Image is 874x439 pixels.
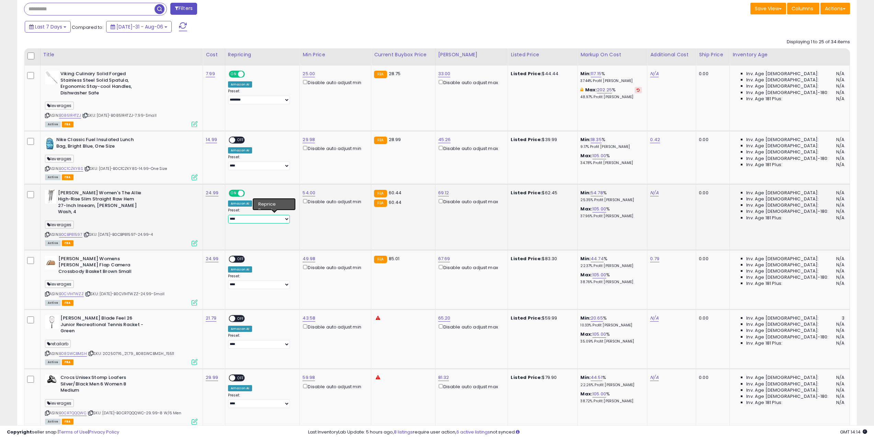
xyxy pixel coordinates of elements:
a: 0.79 [650,255,659,262]
span: FBA [62,240,73,246]
span: Inv. Age [DEMOGRAPHIC_DATA]: [746,381,819,387]
div: Markup on Cost [580,51,644,58]
span: N/A [836,137,844,143]
a: 45.26 [438,136,451,143]
b: Viking Culinary Solid Forged Stainless Steel Solid Spatula, Ergonomic Stay-cool Handles, Dishwash... [60,71,144,98]
a: N/A [650,315,658,322]
span: Inv. Age [DEMOGRAPHIC_DATA]-180: [746,155,828,162]
i: This overrides the store level max markup for this listing [580,88,583,92]
a: 65.20 [438,315,451,322]
a: 24.99 [206,255,218,262]
img: 31XjRRzexuL._SL40_.jpg [45,190,56,204]
div: Disable auto adjust min [303,79,366,86]
div: Displaying 1 to 25 of 34 items [787,39,850,45]
span: [DATE]-31 - Aug-06 [116,23,163,30]
b: Max: [580,206,592,212]
div: Title [43,51,200,58]
span: 28.99 [389,136,401,143]
b: Min: [580,255,591,262]
span: OFF [244,71,255,77]
a: 6 active listings [456,429,490,435]
b: Max: [580,152,592,159]
p: 25.35% Profit [PERSON_NAME] [580,198,642,203]
a: B0CBP81597 [59,232,82,238]
div: % [580,331,642,344]
div: Amazon AI [228,266,252,273]
b: Min: [580,70,591,77]
span: | SKU: [DATE]-B0C1CZKY8S-14.99-One Size [84,166,167,171]
span: Compared to: [72,24,103,31]
span: Inv. Age [DEMOGRAPHIC_DATA]: [746,321,819,327]
span: N/A [836,280,844,287]
a: 69.12 [438,189,449,196]
div: Listed Price [511,51,575,58]
span: Inv. Age 181 Plus: [746,162,782,168]
span: | SKU: [DATE]-B0CV1HTWZZ-24.99-Small [85,291,164,297]
span: Inv. Age [DEMOGRAPHIC_DATA]: [746,149,819,155]
span: N/A [836,381,844,387]
span: 60.44 [389,199,402,206]
div: Disable auto adjust max [438,198,503,205]
div: Preset: [228,208,294,223]
div: seller snap | | [7,429,119,436]
span: All listings currently available for purchase on Amazon [45,122,61,127]
span: N/A [836,268,844,274]
b: [PERSON_NAME] Womens [PERSON_NAME] Flap Camera Crossbody Basket Brown Small [58,256,142,277]
img: 21oIRBoEzFL._SL40_.jpg [45,71,59,84]
div: ASIN: [45,137,197,180]
span: N/A [836,327,844,334]
div: Repricing [228,51,297,58]
div: $44.44 [511,71,572,77]
img: 41wjZVbVb4L._SL40_.jpg [45,137,55,150]
a: Privacy Policy [89,429,119,435]
div: Preset: [228,333,294,349]
div: $83.30 [511,256,572,262]
div: Disable auto adjust min [303,145,366,152]
button: Last 7 Days [25,21,71,33]
div: 0.00 [699,374,724,381]
span: 2025-08-14 14:14 GMT [840,429,867,435]
div: ASIN: [45,315,197,364]
span: N/A [836,155,844,162]
span: Inv. Age [DEMOGRAPHIC_DATA]: [746,196,819,202]
span: Inv. Age [DEMOGRAPHIC_DATA]: [746,137,819,143]
span: 85.01 [389,255,400,262]
a: 54.00 [303,189,315,196]
div: Min Price [303,51,368,58]
span: N/A [836,143,844,149]
a: N/A [650,374,658,381]
button: Columns [787,3,819,14]
b: Min: [580,189,591,196]
div: Disable auto adjust max [438,79,503,86]
a: 81.32 [438,374,449,381]
a: 7.99 [206,70,215,77]
span: 60.44 [389,189,402,196]
span: Inv. Age [DEMOGRAPHIC_DATA]: [746,71,819,77]
span: N/A [836,400,844,406]
small: FBA [374,256,387,263]
small: FBA [374,190,387,197]
b: Listed Price: [511,374,542,381]
span: Inv. Age [DEMOGRAPHIC_DATA]: [746,190,819,196]
span: FBA [62,359,73,365]
a: N/A [650,70,658,77]
span: Inv. Age [DEMOGRAPHIC_DATA]: [746,387,819,393]
a: 105.00 [592,331,606,338]
span: | SKU: [DATE]-B0CR7QQQWC-29.99-8 W/6 Men [88,410,181,416]
div: ASIN: [45,256,197,305]
span: N/A [836,77,844,83]
a: B08SWCBMSH [59,351,87,357]
div: % [580,137,642,149]
b: Min: [580,374,591,381]
span: N/A [836,321,844,327]
img: 31wiog6mhfL._SL40_.jpg [45,374,59,385]
div: Disable auto adjust max [438,264,503,271]
a: N/A [650,189,658,196]
span: N/A [836,162,844,168]
div: $59.99 [511,315,572,321]
p: 37.44% Profit [PERSON_NAME] [580,79,642,83]
span: Inv. Age [DEMOGRAPHIC_DATA]: [746,262,819,268]
span: Inv. Age [DEMOGRAPHIC_DATA]: [746,374,819,381]
div: Disable auto adjust max [438,323,503,330]
span: Inv. Age 181 Plus: [746,96,782,102]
